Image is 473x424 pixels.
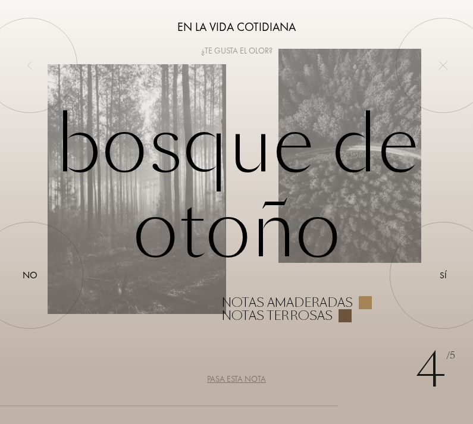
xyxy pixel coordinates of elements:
div: Sí [440,269,447,282]
div: Bosque de otoño [48,102,426,322]
img: quit_onboard.svg [438,61,448,70]
img: left_onboard.svg [25,61,35,70]
div: 4 [415,335,455,406]
div: No [23,268,37,282]
div: Notas terrosas [221,309,333,322]
div: Notas amaderadas [221,296,353,309]
div: Pasa esta nota [207,373,266,385]
span: /5 [446,349,455,363]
